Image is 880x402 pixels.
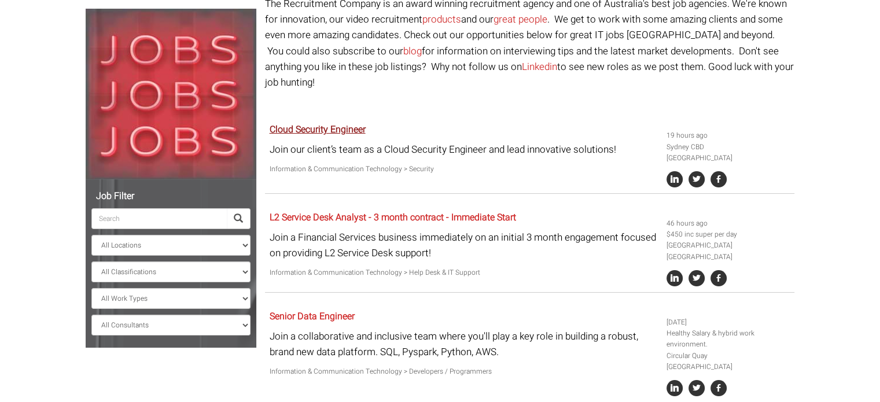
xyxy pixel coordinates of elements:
p: Join a collaborative and inclusive team where you'll play a key role in building a robust, brand ... [270,329,658,360]
li: Sydney CBD [GEOGRAPHIC_DATA] [667,142,790,164]
p: Information & Communication Technology > Developers / Programmers [270,366,658,377]
a: Senior Data Engineer [270,309,355,323]
img: Jobs, Jobs, Jobs [86,9,256,179]
li: $450 inc super per day [667,229,790,240]
input: Search [91,208,227,229]
h5: Job Filter [91,191,251,202]
p: Information & Communication Technology > Security [270,164,658,175]
a: products [422,12,461,27]
a: great people [494,12,547,27]
p: Join a Financial Services business immediately on an initial 3 month engagement focused on provid... [270,230,658,261]
a: Cloud Security Engineer [270,123,366,137]
p: Information & Communication Technology > Help Desk & IT Support [270,267,658,278]
li: 46 hours ago [667,218,790,229]
li: Healthy Salary & hybrid work environment. [667,328,790,350]
a: L2 Service Desk Analyst - 3 month contract - Immediate Start [270,211,516,224]
li: [GEOGRAPHIC_DATA] [GEOGRAPHIC_DATA] [667,240,790,262]
li: 19 hours ago [667,130,790,141]
p: Join our client’s team as a Cloud Security Engineer and lead innovative solutions! [270,142,658,157]
li: Circular Quay [GEOGRAPHIC_DATA] [667,351,790,373]
a: Linkedin [522,60,557,74]
a: blog [403,44,422,58]
li: [DATE] [667,317,790,328]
